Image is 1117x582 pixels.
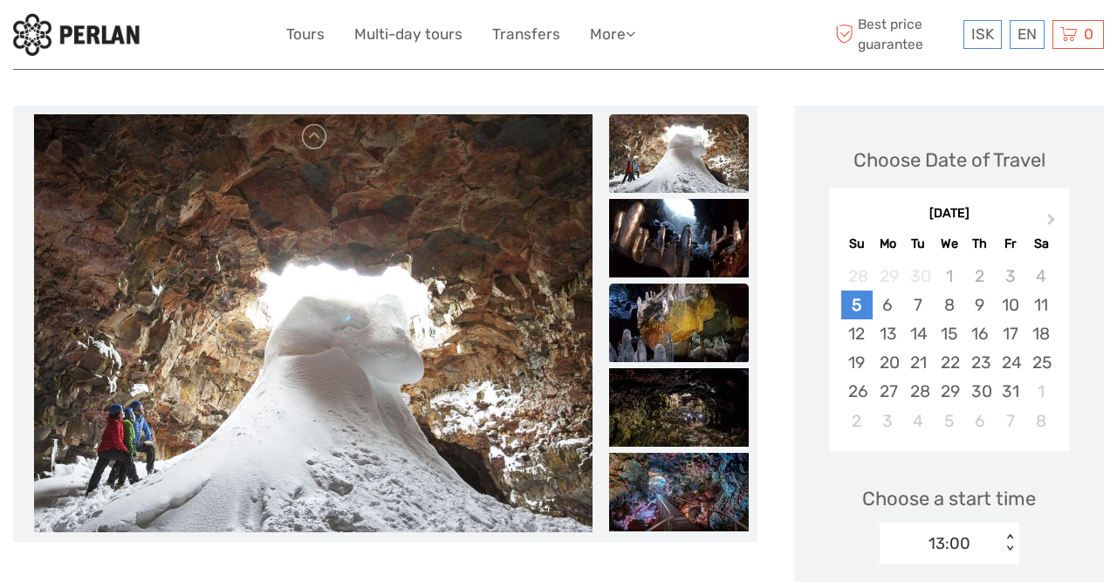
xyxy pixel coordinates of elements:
div: Not available Tuesday, September 30th, 2025 [903,262,934,291]
div: Choose Thursday, October 30th, 2025 [964,377,995,406]
div: Choose Tuesday, October 28th, 2025 [903,377,934,406]
div: We [934,232,964,256]
div: Choose Monday, October 27th, 2025 [873,377,903,406]
div: Choose Saturday, November 8th, 2025 [1025,407,1056,435]
div: Choose Monday, October 20th, 2025 [873,348,903,377]
img: 95c9160025bd412fb09f1233b7e6b674_main_slider.jpg [34,114,593,533]
div: Choose Sunday, October 26th, 2025 [841,377,872,406]
div: Choose Wednesday, October 22nd, 2025 [934,348,964,377]
div: Tu [903,232,934,256]
div: Choose Friday, October 24th, 2025 [995,348,1025,377]
div: Fr [995,232,1025,256]
img: 137dde3f524c43d4b126e042d9251933_slider_thumbnail.jpg [609,199,749,277]
span: Choose a start time [862,485,1036,512]
img: 95c9160025bd412fb09f1233b7e6b674_slider_thumbnail.jpg [609,114,749,193]
div: Choose Wednesday, October 8th, 2025 [934,291,964,319]
img: 288-6a22670a-0f57-43d8-a107-52fbc9b92f2c_logo_small.jpg [13,13,140,56]
span: 0 [1081,25,1096,43]
div: Choose Saturday, October 11th, 2025 [1025,291,1056,319]
div: Choose Sunday, October 5th, 2025 [841,291,872,319]
div: Choose Thursday, October 23rd, 2025 [964,348,995,377]
div: Not available Wednesday, October 1st, 2025 [934,262,964,291]
img: 15b89df7bff5482e86aa1210767bf1b1_slider_thumbnail.jpg [609,368,749,447]
div: Not available Thursday, October 2nd, 2025 [964,262,995,291]
div: Choose Friday, October 17th, 2025 [995,319,1025,348]
div: Choose Friday, October 31st, 2025 [995,377,1025,406]
div: Choose Friday, November 7th, 2025 [995,407,1025,435]
div: Choose Friday, October 10th, 2025 [995,291,1025,319]
a: Transfers [492,22,560,47]
button: Next Month [1039,209,1067,237]
a: More [590,22,635,47]
div: Not available Friday, October 3rd, 2025 [995,262,1025,291]
div: Choose Thursday, October 16th, 2025 [964,319,995,348]
div: Choose Wednesday, October 29th, 2025 [934,377,964,406]
a: Multi-day tours [354,22,463,47]
div: Choose Saturday, October 18th, 2025 [1025,319,1056,348]
div: Choose Monday, November 3rd, 2025 [873,407,903,435]
div: < > [1002,534,1017,552]
div: Not available Sunday, September 28th, 2025 [841,262,872,291]
div: Choose Tuesday, October 7th, 2025 [903,291,934,319]
div: Sa [1025,232,1056,256]
div: Choose Monday, October 6th, 2025 [873,291,903,319]
div: Not available Saturday, October 4th, 2025 [1025,262,1056,291]
span: Best price guarantee [832,15,960,53]
div: Choose Sunday, November 2nd, 2025 [841,407,872,435]
div: Su [841,232,872,256]
div: EN [1010,20,1045,49]
div: Th [964,232,995,256]
div: Choose Tuesday, October 21st, 2025 [903,348,934,377]
img: 3a4f43def25c4cc9b291d77a3c09a20a_slider_thumbnail.jpg [609,453,749,531]
img: 3d744690bbb54fd6890da75d6cc1ecd2_slider_thumbnail.jpg [609,284,749,362]
span: ISK [971,25,994,43]
div: Mo [873,232,903,256]
div: Choose Saturday, November 1st, 2025 [1025,377,1056,406]
div: Choose Sunday, October 19th, 2025 [841,348,872,377]
div: Choose Wednesday, November 5th, 2025 [934,407,964,435]
div: Not available Monday, September 29th, 2025 [873,262,903,291]
div: Choose Tuesday, November 4th, 2025 [903,407,934,435]
div: Choose Wednesday, October 15th, 2025 [934,319,964,348]
div: Choose Thursday, October 9th, 2025 [964,291,995,319]
div: Choose Tuesday, October 14th, 2025 [903,319,934,348]
div: Choose Sunday, October 12th, 2025 [841,319,872,348]
div: Choose Thursday, November 6th, 2025 [964,407,995,435]
div: Choose Monday, October 13th, 2025 [873,319,903,348]
div: [DATE] [829,205,1069,223]
a: Tours [286,22,325,47]
div: Choose Saturday, October 25th, 2025 [1025,348,1056,377]
div: Choose Date of Travel [853,147,1045,174]
div: 13:00 [929,532,970,555]
div: month 2025-10 [834,262,1063,435]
